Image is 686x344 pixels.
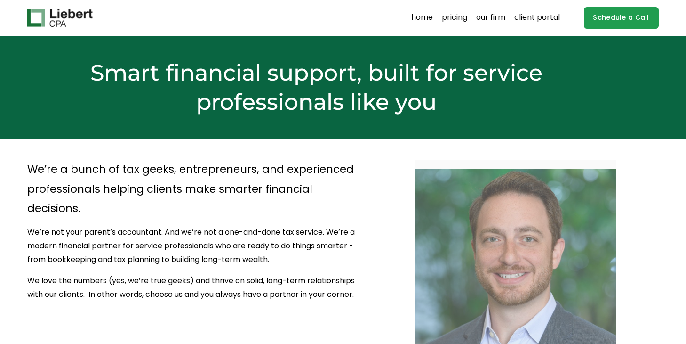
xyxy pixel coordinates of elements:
[27,160,367,218] p: We’re a bunch of tax geeks, entrepreneurs, and experienced professionals helping clients make sma...
[27,9,92,27] img: Liebert CPA
[27,274,367,302] p: We love the numbers (yes, we’re true geeks) and thrive on solid, long-term relationships with our...
[411,10,433,25] a: home
[80,58,552,116] h2: Smart financial support, built for service professionals like you
[442,10,467,25] a: pricing
[584,7,659,29] a: Schedule a Call
[514,10,560,25] a: client portal
[27,226,367,266] p: We’re not your parent’s accountant. And we’re not a one-and-done tax service. We’re a modern fina...
[476,10,505,25] a: our firm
